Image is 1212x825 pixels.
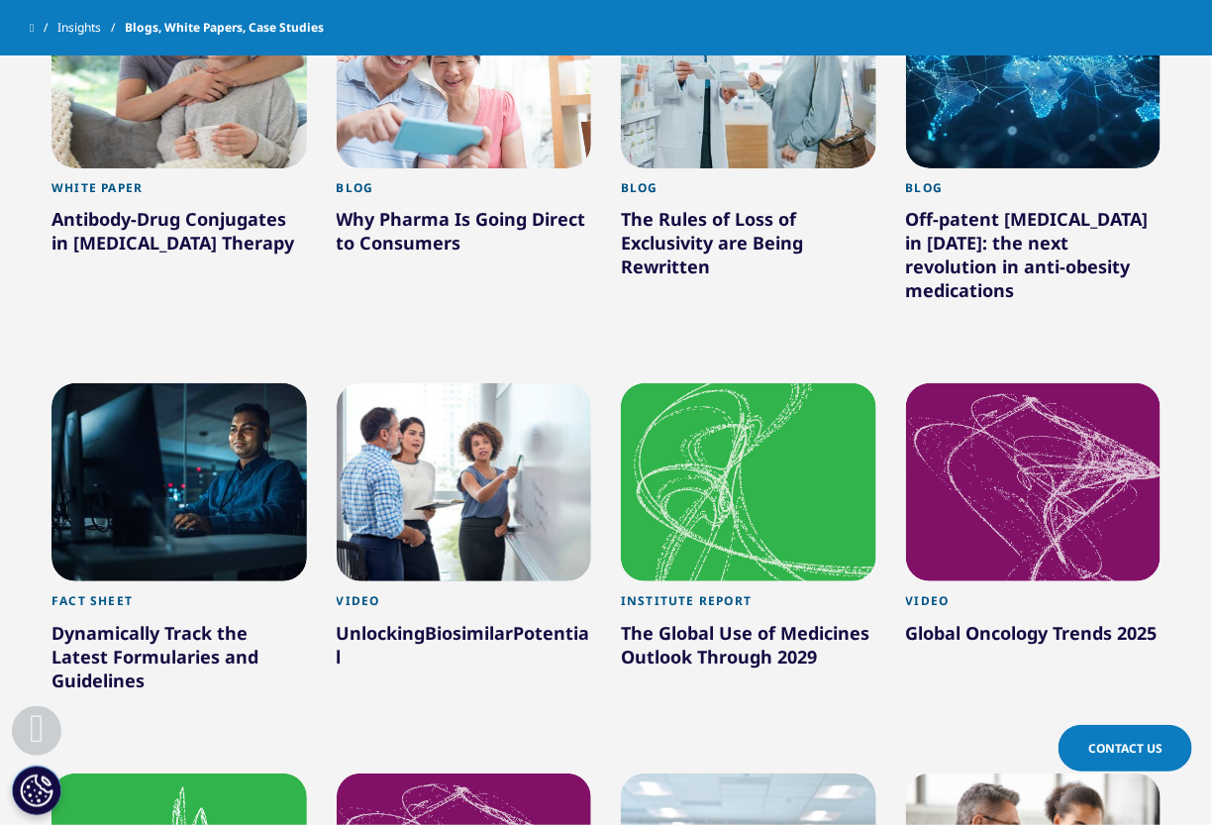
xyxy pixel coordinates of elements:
[51,593,307,620] div: Fact Sheet
[51,581,307,743] a: Fact Sheet Dynamically Track the Latest Formularies and Guidelines
[906,168,1161,354] a: Blog Off-patent [MEDICAL_DATA] in [DATE]: the next revolution in anti-obesity medications
[906,621,1161,653] div: Global Oncology Trends 2025
[1059,725,1192,772] a: Contact Us
[51,168,307,306] a: White Paper Antibody-Drug Conjugates in [MEDICAL_DATA] Therapy
[337,207,592,262] div: Why Pharma Is Going Direct to Consumers
[51,621,307,700] div: Dynamically Track the Latest Formularies and Guidelines
[621,593,876,620] div: Institute Report
[51,207,307,262] div: Antibody-Drug Conjugates in [MEDICAL_DATA] Therapy
[57,10,125,46] a: Insights
[337,593,592,620] div: Video
[621,207,876,286] div: The Rules of Loss of Exclusivity are Being Rewritten
[12,766,61,815] button: Cookies Settings
[337,168,592,306] a: Blog Why Pharma Is Going Direct to Consumers
[337,581,592,719] a: Video UnlockingBiosimilarPotential
[621,621,876,676] div: The Global Use of Medicines Outlook Through 2029
[337,621,592,676] div: Unlocking Potential
[621,581,876,719] a: Institute Report The Global Use of Medicines Outlook Through 2029
[337,180,592,207] div: Blog
[906,207,1161,310] div: Off-patent [MEDICAL_DATA] in [DATE]: the next revolution in anti-obesity medications
[906,581,1161,695] a: Video Global Oncology Trends 2025
[621,168,876,330] a: Blog The Rules of Loss of Exclusivity are Being Rewritten
[621,180,876,207] div: Blog
[51,180,307,207] div: White Paper
[1088,740,1162,757] span: Contact Us
[906,180,1161,207] div: Blog
[426,621,514,645] span: Biosimilar
[125,10,324,46] span: Blogs, White Papers, Case Studies
[906,593,1161,620] div: Video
